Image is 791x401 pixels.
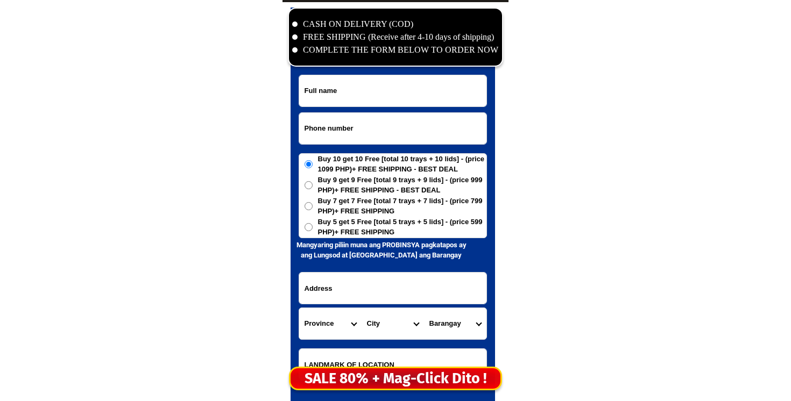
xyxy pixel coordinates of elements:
[299,75,486,106] input: Input full_name
[424,308,486,339] select: Select commune
[362,308,424,339] select: Select district
[318,217,486,238] span: Buy 5 get 5 Free [total 5 trays + 5 lids] - (price 599 PHP)+ FREE SHIPPING
[292,31,499,44] li: FREE SHIPPING (Receive after 4-10 days of shipping)
[291,368,500,390] div: SALE 80% + Mag-Click Dito !
[305,160,313,168] input: Buy 10 get 10 Free [total 10 trays + 10 lids] - (price 1099 PHP)+ FREE SHIPPING - BEST DEAL
[292,18,499,31] li: CASH ON DELIVERY (COD)
[305,202,313,210] input: Buy 7 get 7 Free [total 7 trays + 7 lids] - (price 799 PHP)+ FREE SHIPPING
[305,223,313,231] input: Buy 5 get 5 Free [total 5 trays + 5 lids] - (price 599 PHP)+ FREE SHIPPING
[318,175,486,196] span: Buy 9 get 9 Free [total 9 trays + 9 lids] - (price 999 PHP)+ FREE SHIPPING - BEST DEAL
[292,44,499,56] li: COMPLETE THE FORM BELOW TO ORDER NOW
[318,154,486,175] span: Buy 10 get 10 Free [total 10 trays + 10 lids] - (price 1099 PHP)+ FREE SHIPPING - BEST DEAL
[318,196,486,217] span: Buy 7 get 7 Free [total 7 trays + 7 lids] - (price 799 PHP)+ FREE SHIPPING
[291,240,472,261] h6: Mangyaring piliin muna ang PROBINSYA pagkatapos ay ang Lungsod at [GEOGRAPHIC_DATA] ang Barangay
[299,273,486,304] input: Input address
[299,349,486,380] input: Input LANDMARKOFLOCATION
[299,308,362,339] select: Select province
[299,113,486,144] input: Input phone_number
[305,181,313,189] input: Buy 9 get 9 Free [total 9 trays + 9 lids] - (price 999 PHP)+ FREE SHIPPING - BEST DEAL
